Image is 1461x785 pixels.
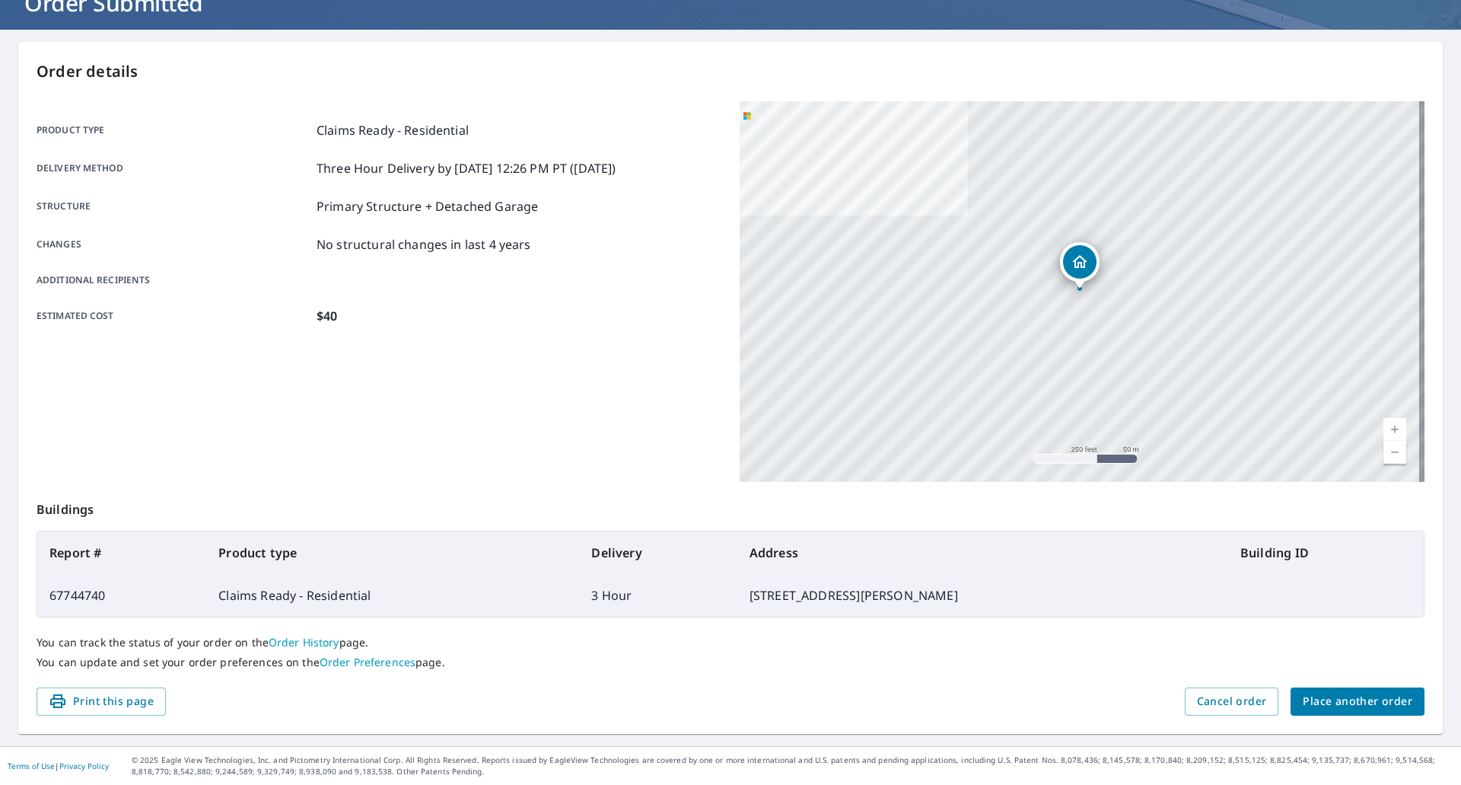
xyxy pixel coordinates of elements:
p: You can update and set your order preferences on the page. [37,656,1424,669]
p: Claims Ready - Residential [317,121,469,139]
p: Product type [37,121,310,139]
th: Product type [206,531,579,574]
a: Current Level 17, Zoom In [1383,418,1406,441]
th: Building ID [1228,531,1424,574]
th: Delivery [579,531,737,574]
td: 3 Hour [579,574,737,617]
th: Report # [37,531,206,574]
div: Dropped pin, building 1, Residential property, 65 Clydebank Dr Weldon Spring, MO 63304 [1060,242,1100,289]
a: Order Preferences [320,655,415,669]
p: Estimated cost [37,307,310,325]
p: Delivery method [37,159,310,177]
button: Place another order [1291,688,1424,716]
p: Order details [37,60,1424,83]
p: You can track the status of your order on the page. [37,636,1424,649]
a: Order History [269,635,339,649]
a: Privacy Policy [59,761,109,771]
p: | [8,761,109,771]
button: Cancel order [1185,688,1279,716]
span: Place another order [1303,692,1412,711]
p: $40 [317,307,337,325]
p: Buildings [37,482,1424,531]
td: [STREET_ADDRESS][PERSON_NAME] [737,574,1228,617]
p: © 2025 Eagle View Technologies, Inc. and Pictometry International Corp. All Rights Reserved. Repo... [132,755,1453,777]
span: Print this page [49,692,154,711]
th: Address [737,531,1228,574]
p: Additional recipients [37,273,310,287]
p: No structural changes in last 4 years [317,235,531,254]
p: Three Hour Delivery by [DATE] 12:26 PM PT ([DATE]) [317,159,616,177]
button: Print this page [37,688,166,716]
p: Structure [37,197,310,215]
p: Changes [37,235,310,254]
a: Terms of Use [8,761,55,771]
td: 67744740 [37,574,206,617]
a: Current Level 17, Zoom Out [1383,441,1406,464]
p: Primary Structure + Detached Garage [317,197,538,215]
span: Cancel order [1197,692,1267,711]
td: Claims Ready - Residential [206,574,579,617]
